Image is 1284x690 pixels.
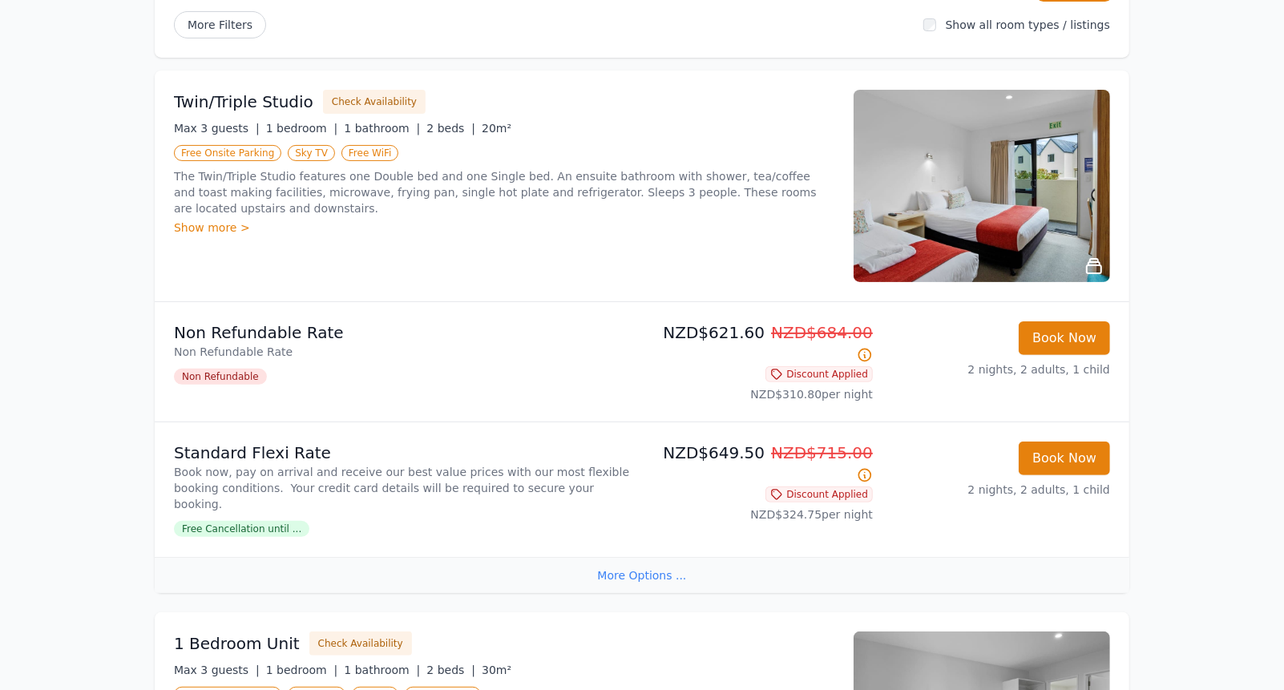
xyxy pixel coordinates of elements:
[174,521,309,537] span: Free Cancellation until ...
[765,366,873,382] span: Discount Applied
[771,443,873,462] span: NZD$715.00
[174,442,636,464] p: Standard Flexi Rate
[174,220,834,236] div: Show more >
[174,11,266,38] span: More Filters
[174,464,636,512] p: Book now, pay on arrival and receive our best value prices with our most flexible booking conditi...
[174,664,260,676] span: Max 3 guests |
[1019,442,1110,475] button: Book Now
[174,632,300,655] h3: 1 Bedroom Unit
[266,122,338,135] span: 1 bedroom |
[648,506,873,523] p: NZD$324.75 per night
[174,369,267,385] span: Non Refundable
[344,122,420,135] span: 1 bathroom |
[765,486,873,502] span: Discount Applied
[323,90,426,114] button: Check Availability
[266,664,338,676] span: 1 bedroom |
[648,386,873,402] p: NZD$310.80 per night
[482,122,511,135] span: 20m²
[648,442,873,486] p: NZD$649.50
[174,145,281,161] span: Free Onsite Parking
[946,18,1110,31] label: Show all room types / listings
[426,122,475,135] span: 2 beds |
[288,145,335,161] span: Sky TV
[344,664,420,676] span: 1 bathroom |
[341,145,399,161] span: Free WiFi
[886,361,1110,377] p: 2 nights, 2 adults, 1 child
[648,321,873,366] p: NZD$621.60
[482,664,511,676] span: 30m²
[174,321,636,344] p: Non Refundable Rate
[886,482,1110,498] p: 2 nights, 2 adults, 1 child
[771,323,873,342] span: NZD$684.00
[174,344,636,360] p: Non Refundable Rate
[174,91,313,113] h3: Twin/Triple Studio
[174,122,260,135] span: Max 3 guests |
[174,168,834,216] p: The Twin/Triple Studio features one Double bed and one Single bed. An ensuite bathroom with showe...
[426,664,475,676] span: 2 beds |
[155,557,1129,593] div: More Options ...
[309,631,412,656] button: Check Availability
[1019,321,1110,355] button: Book Now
